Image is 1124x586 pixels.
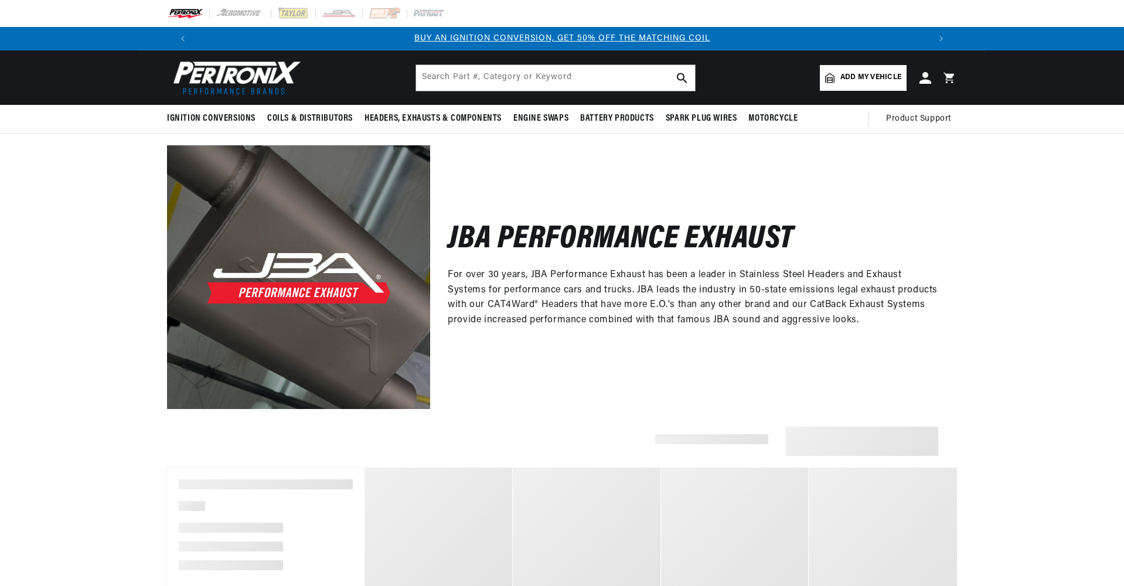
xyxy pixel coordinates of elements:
[886,113,951,125] span: Product Support
[929,27,953,50] button: Translation missing: en.sections.announcements.next_announcement
[448,226,793,254] h2: JBA Performance Exhaust
[359,105,507,132] summary: Headers, Exhausts & Components
[167,57,302,98] img: Pertronix
[507,105,574,132] summary: Engine Swaps
[167,105,261,132] summary: Ignition Conversions
[195,32,929,45] div: Announcement
[138,27,986,50] slideshow-component: Translation missing: en.sections.announcements.announcement_bar
[742,105,803,132] summary: Motorcycle
[414,34,710,43] a: BUY AN IGNITION CONVERSION, GET 50% OFF THE MATCHING COIL
[666,113,737,125] span: Spark Plug Wires
[261,105,359,132] summary: Coils & Distributors
[171,27,195,50] button: Translation missing: en.sections.announcements.previous_announcement
[580,113,654,125] span: Battery Products
[820,65,907,91] a: Add my vehicle
[748,113,798,125] span: Motorcycle
[669,65,695,91] button: search button
[167,113,256,125] span: Ignition Conversions
[574,105,660,132] summary: Battery Products
[267,113,353,125] span: Coils & Distributors
[886,105,957,133] summary: Product Support
[365,113,502,125] span: Headers, Exhausts & Components
[660,105,743,132] summary: Spark Plug Wires
[840,72,901,83] span: Add my vehicle
[513,113,568,125] span: Engine Swaps
[448,268,939,328] p: For over 30 years, JBA Performance Exhaust has been a leader in Stainless Steel Headers and Exhau...
[195,32,929,45] div: 1 of 3
[167,145,430,408] img: JBA Performance Exhaust
[416,65,695,91] input: Search Part #, Category or Keyword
